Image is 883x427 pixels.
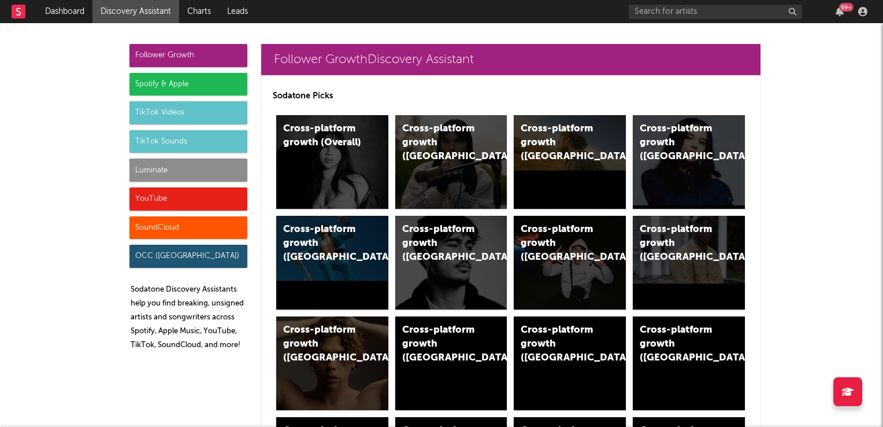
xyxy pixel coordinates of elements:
div: Spotify & Apple [129,73,247,96]
a: Cross-platform growth ([GEOGRAPHIC_DATA]) [633,216,745,310]
a: Cross-platform growth ([GEOGRAPHIC_DATA]) [276,316,388,410]
div: Cross-platform growth ([GEOGRAPHIC_DATA]) [283,323,362,365]
a: Cross-platform growth ([GEOGRAPHIC_DATA]) [514,115,626,209]
div: Cross-platform growth ([GEOGRAPHIC_DATA]/GSA) [521,223,599,264]
div: Follower Growth [129,44,247,67]
a: Cross-platform growth ([GEOGRAPHIC_DATA]) [395,216,507,310]
button: 99+ [836,7,844,16]
div: Luminate [129,159,247,182]
p: Sodatone Picks [273,89,749,103]
div: Cross-platform growth ([GEOGRAPHIC_DATA]) [283,223,362,264]
a: Cross-platform growth ([GEOGRAPHIC_DATA]) [633,115,745,209]
div: TikTok Sounds [129,130,247,153]
div: SoundCloud [129,216,247,240]
div: Cross-platform growth ([GEOGRAPHIC_DATA]) [521,323,599,365]
p: Sodatone Discovery Assistants help you find breaking, unsigned artists and songwriters across Spo... [131,283,247,352]
a: Cross-platform growth ([GEOGRAPHIC_DATA]) [276,216,388,310]
input: Search for artists [629,5,802,19]
a: Cross-platform growth (Overall) [276,115,388,209]
div: Cross-platform growth ([GEOGRAPHIC_DATA]) [402,323,481,365]
div: 99 + [839,3,854,12]
div: OCC ([GEOGRAPHIC_DATA]) [129,245,247,268]
a: Cross-platform growth ([GEOGRAPHIC_DATA]) [514,316,626,410]
div: TikTok Videos [129,101,247,124]
div: Cross-platform growth ([GEOGRAPHIC_DATA]) [640,122,718,164]
div: Cross-platform growth ([GEOGRAPHIC_DATA]) [402,223,481,264]
a: Cross-platform growth ([GEOGRAPHIC_DATA]/GSA) [514,216,626,310]
div: Cross-platform growth ([GEOGRAPHIC_DATA]) [640,323,718,365]
div: Cross-platform growth ([GEOGRAPHIC_DATA]) [640,223,718,264]
div: Cross-platform growth (Overall) [283,122,362,150]
div: Cross-platform growth ([GEOGRAPHIC_DATA]) [521,122,599,164]
a: Cross-platform growth ([GEOGRAPHIC_DATA]) [633,316,745,410]
a: Follower GrowthDiscovery Assistant [261,44,760,75]
div: YouTube [129,187,247,211]
a: Cross-platform growth ([GEOGRAPHIC_DATA]) [395,115,507,209]
a: Cross-platform growth ([GEOGRAPHIC_DATA]) [395,316,507,410]
div: Cross-platform growth ([GEOGRAPHIC_DATA]) [402,122,481,164]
